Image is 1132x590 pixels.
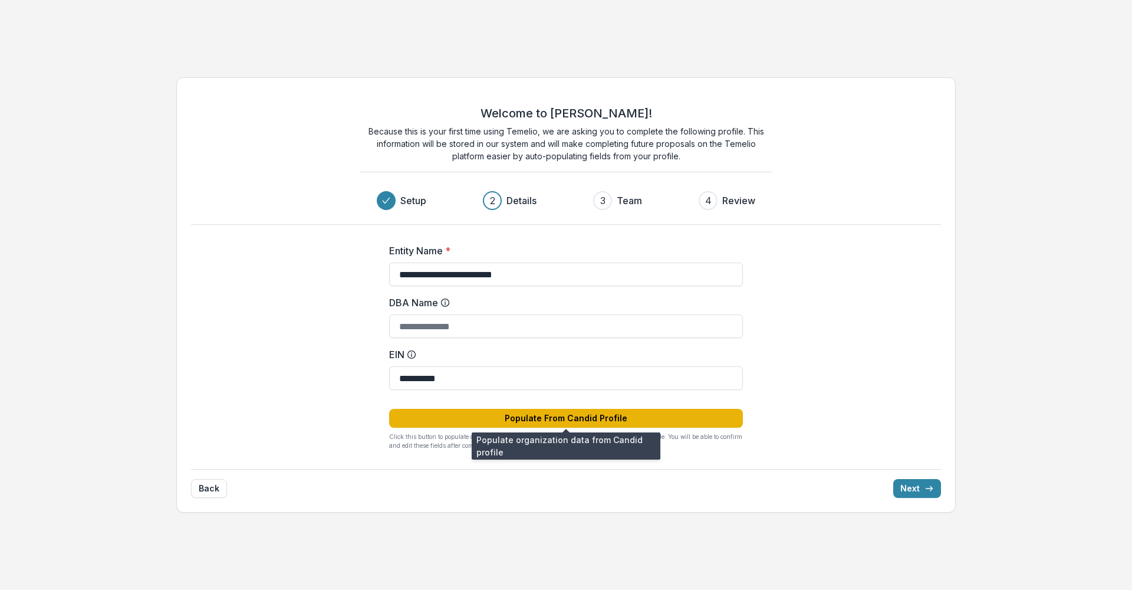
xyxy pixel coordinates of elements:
[481,106,652,120] h2: Welcome to [PERSON_NAME]!
[705,194,712,208] div: 4
[893,479,941,498] button: Next
[490,194,495,208] div: 2
[722,194,755,208] h3: Review
[377,191,755,210] div: Progress
[360,125,772,162] p: Because this is your first time using Temelio, we are asking you to complete the following profil...
[600,194,606,208] div: 3
[389,296,736,310] label: DBA Name
[389,409,743,428] button: Populate From Candid Profile
[389,348,736,362] label: EIN
[389,432,743,450] p: Click this button to populate core profile fields in [GEOGRAPHIC_DATA] from your Candid profile. ...
[400,194,426,208] h3: Setup
[617,194,642,208] h3: Team
[389,244,736,258] label: Entity Name
[191,479,227,498] button: Back
[506,194,537,208] h3: Details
